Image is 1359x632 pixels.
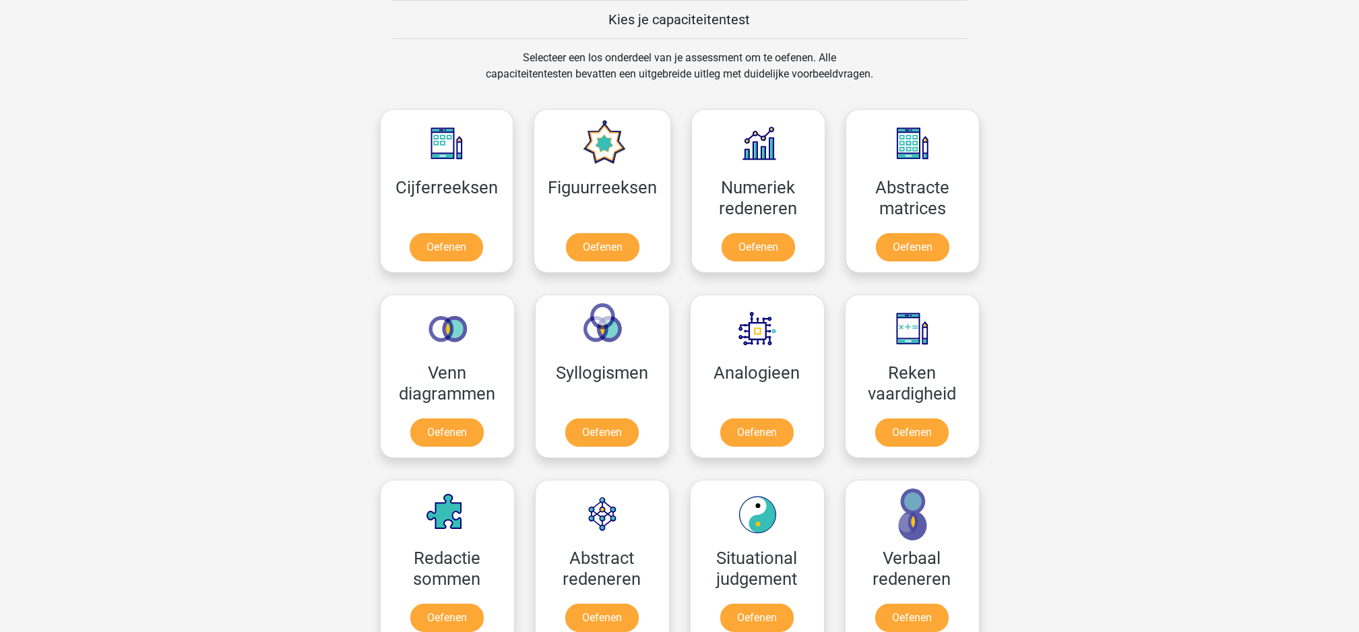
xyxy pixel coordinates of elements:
[566,233,639,261] a: Oefenen
[565,418,639,447] a: Oefenen
[410,604,484,632] a: Oefenen
[720,604,794,632] a: Oefenen
[410,418,484,447] a: Oefenen
[722,233,795,261] a: Oefenen
[876,233,949,261] a: Oefenen
[875,418,949,447] a: Oefenen
[410,233,483,261] a: Oefenen
[392,11,968,28] h5: Kies je capaciteitentest
[473,50,886,98] div: Selecteer een los onderdeel van je assessment om te oefenen. Alle capaciteitentesten bevatten een...
[875,604,949,632] a: Oefenen
[565,604,639,632] a: Oefenen
[720,418,794,447] a: Oefenen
